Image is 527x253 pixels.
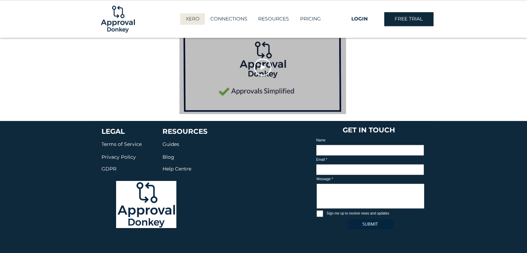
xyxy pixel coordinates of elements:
label: Email [316,158,424,162]
a: Help Centre [163,164,191,172]
nav: Site [172,13,335,25]
a: CONNECTIONS [205,13,253,25]
a: Terms of Service [102,140,142,147]
span: FREE TRIAL [395,16,423,23]
span: Guides [163,141,179,147]
span: SUBMIT [362,221,378,227]
label: Name [316,139,424,142]
label: Message [317,177,424,181]
a: XERO [180,13,205,25]
span: LOGIN [351,16,368,23]
a: GDPR [102,164,116,172]
a: LEGAL [102,127,125,136]
button: Play video [254,59,271,76]
span: Help Centre [163,166,191,172]
a: FREE TRIAL [384,12,433,26]
a: PRICING [294,13,326,25]
a: Blog [163,152,174,160]
span: Blog [163,154,174,160]
span: GET IN TOUCH [343,126,395,134]
p: XERO [182,13,203,25]
p: PRICING [297,13,324,25]
img: Logo-01_edited.png [116,181,176,228]
span: Sign me up to receive news and updates [327,211,389,215]
a: Guides [163,140,179,148]
div: RESOURCES [253,13,294,25]
span: Privacy Policy [102,154,136,160]
span: GDPR [102,166,116,172]
button: SUBMIT [348,219,393,229]
span: RESOURCES [163,127,208,136]
img: Logo-01.png [99,0,137,38]
span: Terms of Service [102,141,142,147]
p: CONNECTIONS [207,13,251,25]
a: Privacy Policy [102,152,136,160]
p: RESOURCES [255,13,292,25]
a: LOGIN [335,12,384,26]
